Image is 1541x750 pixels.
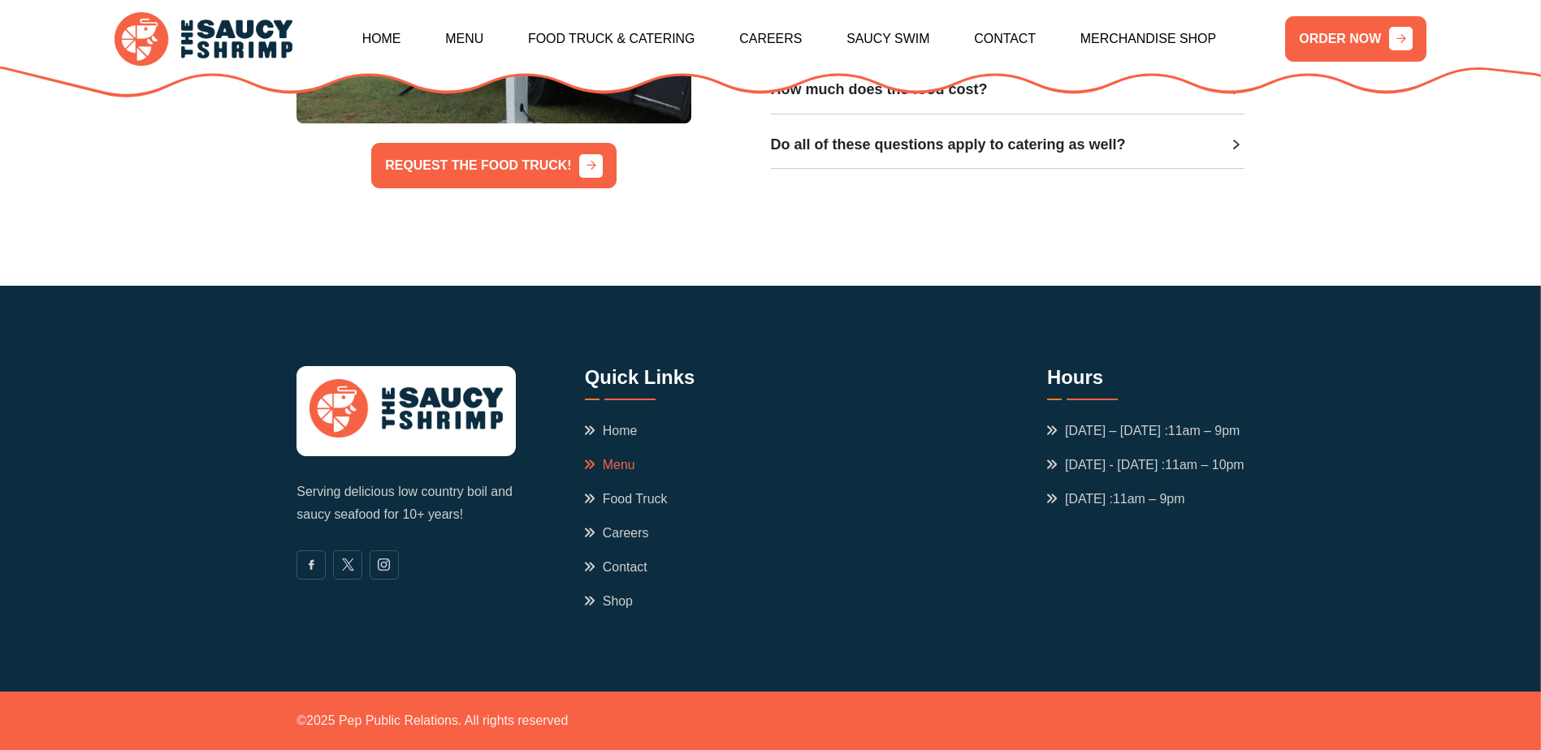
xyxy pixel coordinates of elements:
[115,12,292,66] img: logo
[585,592,633,611] a: Shop
[297,481,515,526] p: Serving delicious low country boil and saucy seafood for 10+ years!
[585,455,635,475] a: Menu
[1047,455,1244,475] span: [DATE] - [DATE] :
[1047,366,1244,400] h3: Hours
[974,4,1036,74] a: Contact
[1168,424,1240,437] span: 11am – 9pm
[362,4,401,74] a: Home
[739,4,802,74] a: Careers
[1047,421,1240,441] span: [DATE] – [DATE] :
[297,709,568,732] p: © 2025 Pep Public Relations. All rights reserved
[1080,4,1216,74] a: Merchandise Shop
[771,136,1126,154] h3: Do all of these questions apply to catering as well?
[585,558,647,577] a: Contact
[528,4,695,74] a: Food Truck & Catering
[1047,489,1185,509] span: [DATE] :
[1165,458,1244,472] span: 11am – 10pm
[1285,16,1426,62] a: ORDER NOW
[309,379,502,437] img: logo
[846,4,929,74] a: Saucy Swim
[585,489,668,509] a: Food Truck
[445,4,483,74] a: Menu
[371,143,617,188] a: REQUEST THE FOOD TRUCK!
[585,524,649,543] a: Careers
[585,421,637,441] a: Home
[585,366,747,400] h3: Quick Links
[1113,492,1185,506] span: 11am – 9pm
